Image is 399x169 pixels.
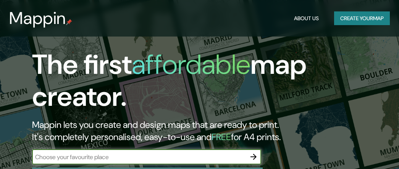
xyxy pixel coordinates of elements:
h5: FREE [212,131,231,143]
h2: Mappin lets you create and design maps that are ready to print. It's completely personalised, eas... [32,119,351,143]
img: mappin-pin [66,19,72,25]
button: About Us [291,11,322,26]
input: Choose your favourite place [32,153,246,161]
button: Create yourmap [334,11,390,26]
h1: affordable [132,47,250,82]
h1: The first map creator. [32,49,351,119]
h3: Mappin [9,8,66,28]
